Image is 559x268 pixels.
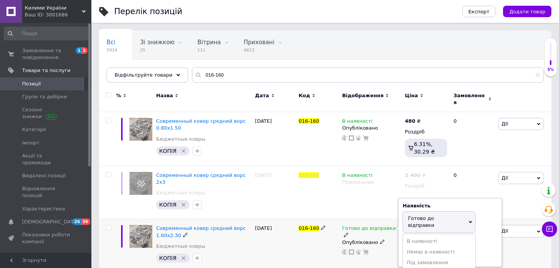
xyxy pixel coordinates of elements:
span: Сезонні знижки [22,106,70,120]
img: Современный ковер средний ворс 2x3 [129,172,152,195]
span: Відновлення позицій [22,185,70,199]
img: Современный ковер средний ворс 1.60x2.30 [129,225,152,248]
span: Видалені позиції [22,172,66,179]
span: Всі [107,39,115,46]
span: Групи та добірки [22,93,67,100]
span: Замовлення [454,92,486,106]
span: Дії [502,121,508,127]
span: Дії [502,228,508,234]
li: Немає в наявності [403,247,475,257]
span: Імпорт [22,140,40,146]
a: Бюджетные ковры [156,243,205,250]
span: 36 [81,218,90,225]
span: 111 [197,47,220,53]
div: Роздріб [405,183,447,189]
input: Пошук [4,27,90,40]
li: Під замовлення [403,257,475,268]
div: [DATE] [253,166,297,219]
span: 25 [140,47,174,53]
span: Відфільтруйте товари [115,72,172,78]
span: 26 [72,218,81,225]
button: Чат з покупцем [542,221,557,237]
span: Відображення [342,92,383,99]
div: Роздріб [405,128,447,135]
span: Показники роботи компанії [22,231,70,245]
div: [DATE] [253,112,297,166]
span: Ціна [405,92,418,99]
div: Прихований [342,179,401,186]
span: Килими України [25,5,82,11]
span: Приховані [244,39,275,46]
b: 480 [405,118,415,124]
li: В наявності [403,236,475,247]
span: Дата [255,92,269,99]
span: Товари та послуги [22,67,70,74]
div: Ваш ID: 3001686 [25,11,91,18]
div: Наявність [402,202,498,209]
b: 2 400 [405,172,420,178]
span: Позиції [22,80,41,87]
a: Бюджетные ковры [156,189,205,196]
a: Современный ковер средний ворс 1.60x2.30 [156,225,246,238]
span: Дії [502,175,508,181]
span: 3 [81,47,88,54]
span: % [116,92,121,99]
div: Опубліковано [342,239,401,246]
div: Опубліковано [342,125,401,132]
span: Категорії [22,126,46,133]
span: Вітрина [197,39,220,46]
input: Пошук по назві позиції, артикулу і пошуковим запитам [192,67,544,83]
img: Современный ковер средний ворс 0.80x1.50 [129,118,152,141]
span: 5914 [107,47,117,53]
span: Зі знижкою [140,39,174,46]
svg: Видалити мітку [180,202,187,208]
span: [DEMOGRAPHIC_DATA] [22,218,78,225]
span: КОПІЯ [159,255,176,261]
span: Акції та промокоди [22,152,70,166]
div: Перелік позицій [114,8,182,16]
span: Назва [156,92,173,99]
a: Современный ковер средний ворс 0.80x1.50 [156,118,246,131]
span: Характеристики [22,205,65,212]
div: ₴ [405,172,426,179]
a: Современный ковер средний ворс 2x3 [156,172,246,185]
span: Опубліковані [107,68,146,75]
div: 5% [545,67,557,72]
span: Додати товар [509,9,545,14]
span: КОПІЯ [159,202,176,208]
div: 0 [449,112,496,166]
button: Додати товар [503,6,551,17]
span: 6.31%, 30.29 ₴ [414,141,435,155]
span: КОПІЯ [159,148,176,154]
span: Код [299,92,310,99]
a: Бюджетные ковры [156,136,205,143]
span: 016-160 [299,172,319,178]
span: Експорт [468,9,490,14]
span: 1 [76,47,82,54]
button: Експорт [462,6,496,17]
span: Готово до відправки [408,215,434,228]
span: Замовлення та повідомлення [22,47,70,61]
span: В наявності [342,118,372,126]
div: 0 [449,166,496,219]
svg: Видалити мітку [180,148,187,154]
span: 016-160 [299,118,319,124]
div: ₴ [405,118,420,125]
svg: Видалити мітку [180,255,187,261]
span: В наявності [342,172,372,180]
span: 4813 [244,47,275,53]
span: 016-160 [299,225,319,231]
span: Панель управління [22,251,70,265]
span: Готово до відправки [342,225,396,233]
